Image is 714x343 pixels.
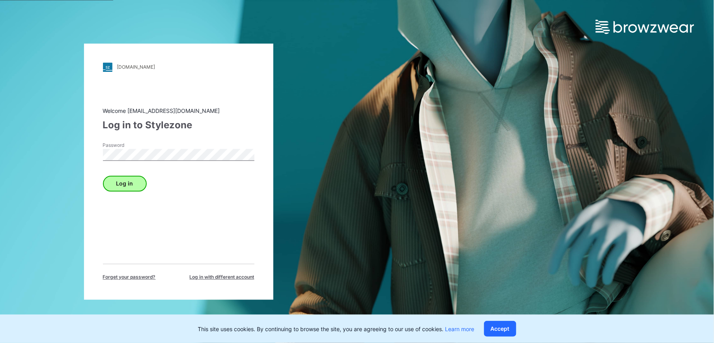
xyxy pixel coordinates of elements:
button: Accept [484,321,516,337]
a: Learn more [445,326,475,332]
p: This site uses cookies. By continuing to browse the site, you are agreeing to our use of cookies. [198,325,475,333]
span: Forget your password? [103,274,156,281]
div: Welcome [EMAIL_ADDRESS][DOMAIN_NAME] [103,107,254,115]
div: Log in to Stylezone [103,118,254,132]
span: Log in with different account [190,274,254,281]
a: [DOMAIN_NAME] [103,62,254,72]
img: stylezone-logo.562084cfcfab977791bfbf7441f1a819.svg [103,62,112,72]
div: [DOMAIN_NAME] [117,64,155,70]
img: browzwear-logo.e42bd6dac1945053ebaf764b6aa21510.svg [596,20,694,34]
label: Password [103,142,158,149]
button: Log in [103,176,147,191]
